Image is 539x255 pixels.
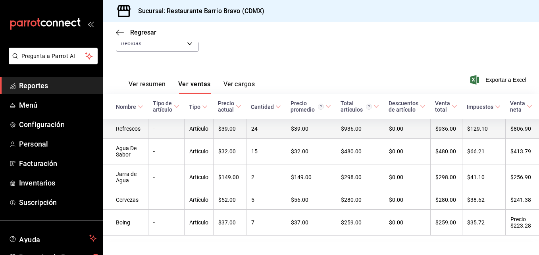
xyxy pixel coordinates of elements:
td: $936.00 [336,119,384,139]
td: Artículo [184,210,213,236]
td: Artículo [184,139,213,164]
span: Total artículos [341,100,379,113]
span: Venta total [435,100,457,113]
div: Tipo [189,104,200,110]
svg: Precio promedio = Total artículos / cantidad [318,104,324,110]
td: $149.00 [213,164,246,190]
span: Pregunta a Parrot AI [21,52,85,60]
h3: Sucursal: Restaurante Barrio Bravo (CDMX) [132,6,264,16]
td: $39.00 [213,119,246,139]
td: $280.00 [336,190,384,210]
td: $66.21 [462,139,505,164]
td: $129.10 [462,119,505,139]
font: Precio promedio [291,100,315,113]
td: - [148,210,184,236]
td: - [148,164,184,190]
td: $39.00 [286,119,336,139]
td: 24 [246,119,286,139]
button: Ver resumen [129,80,166,94]
font: Inventarios [19,179,55,187]
td: $32.00 [286,139,336,164]
span: Descuentos de artículo [389,100,425,113]
td: 5 [246,190,286,210]
div: Tipo de artículo [153,100,172,113]
td: 2 [246,164,286,190]
span: Tipo de artículo [153,100,179,113]
span: Precio promedio [291,100,331,113]
td: $0.00 [384,164,430,190]
span: Regresar [130,29,156,36]
span: Ayuda [19,234,86,243]
font: Suscripción [19,198,57,207]
span: Venta neta [510,100,532,113]
td: $298.00 [336,164,384,190]
td: $38.62 [462,190,505,210]
font: Exportar a Excel [485,77,526,83]
svg: El total de artículos considera cambios de precios en los artículos, así como costos adicionales ... [366,104,372,110]
td: 15 [246,139,286,164]
td: Artículo [184,190,213,210]
td: Cervezas [103,190,148,210]
td: $56.00 [286,190,336,210]
td: Refrescos [103,119,148,139]
div: Venta total [435,100,450,113]
font: Menú [19,101,38,109]
font: Personal [19,140,48,148]
td: $298.00 [430,164,462,190]
td: Jarra de Agua [103,164,148,190]
td: $35.72 [462,210,505,236]
font: Total artículos [341,100,363,113]
a: Pregunta a Parrot AI [6,58,98,66]
div: Venta neta [510,100,525,113]
td: $41.10 [462,164,505,190]
td: $936.00 [430,119,462,139]
div: Precio actual [218,100,234,113]
td: $37.00 [213,210,246,236]
td: $37.00 [286,210,336,236]
button: Pregunta a Parrot AI [9,48,98,64]
button: Regresar [116,29,156,36]
td: $480.00 [336,139,384,164]
div: Descuentos de artículo [389,100,418,113]
td: $0.00 [384,139,430,164]
button: Exportar a Excel [472,75,526,85]
span: Bebidas [121,39,141,47]
span: Tipo [189,104,208,110]
span: Nombre [116,104,143,110]
td: $259.00 [336,210,384,236]
td: $259.00 [430,210,462,236]
td: Artículo [184,119,213,139]
div: Cantidad [251,104,274,110]
font: Configuración [19,120,65,129]
td: $52.00 [213,190,246,210]
td: - [148,139,184,164]
td: $32.00 [213,139,246,164]
span: Impuestos [467,104,500,110]
font: Ver ventas [178,80,211,88]
td: $280.00 [430,190,462,210]
font: Facturación [19,159,57,168]
td: - [148,190,184,210]
div: Nombre [116,104,136,110]
td: Artículo [184,164,213,190]
td: Agua De Sabor [103,139,148,164]
td: $0.00 [384,190,430,210]
td: $0.00 [384,210,430,236]
td: $149.00 [286,164,336,190]
font: Reportes [19,81,48,90]
td: 7 [246,210,286,236]
td: $480.00 [430,139,462,164]
td: $0.00 [384,119,430,139]
button: open_drawer_menu [87,21,94,27]
span: Cantidad [251,104,281,110]
span: Precio actual [218,100,241,113]
td: - [148,119,184,139]
div: Impuestos [467,104,493,110]
td: Boing [103,210,148,236]
div: Pestañas de navegación [129,80,255,94]
button: Ver cargos [223,80,255,94]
